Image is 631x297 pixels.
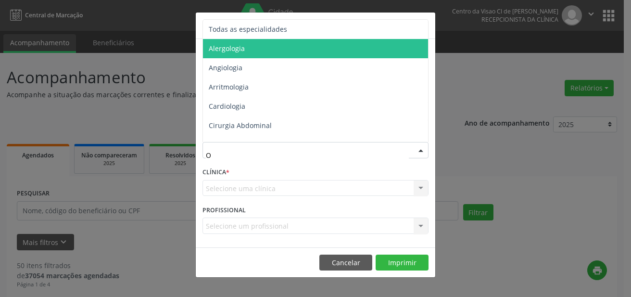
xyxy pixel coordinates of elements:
span: Angiologia [209,63,242,72]
button: Cancelar [319,255,372,271]
button: Imprimir [376,255,429,271]
span: Cirurgia Abdominal [209,121,272,130]
span: Cardiologia [209,102,245,111]
label: PROFISSIONAL [202,203,246,218]
span: Arritmologia [209,82,249,91]
span: Alergologia [209,44,245,53]
label: CLÍNICA [202,165,229,180]
h5: Relatório de agendamentos [202,19,313,32]
input: Seleciona uma especialidade [206,145,409,165]
span: Cirurgia Cabeça e Pescoço [209,140,293,149]
button: Close [416,13,435,36]
span: Todas as especialidades [209,25,287,34]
